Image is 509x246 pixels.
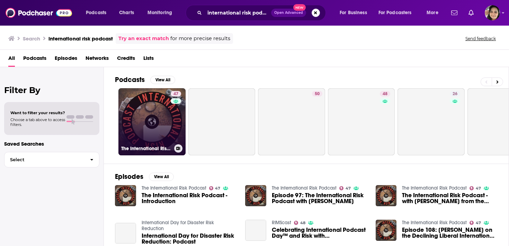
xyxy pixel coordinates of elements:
h3: international risk podcast [48,35,113,42]
h2: Episodes [115,172,143,181]
button: open menu [143,7,181,18]
span: 48 [383,91,387,98]
img: User Profile [485,5,500,20]
span: Charts [119,8,134,18]
span: 26 [453,91,457,98]
span: Podcasts [86,8,106,18]
span: The International Risk Podcast - with [PERSON_NAME] from the [GEOGRAPHIC_DATA] [402,192,498,204]
a: Lists [143,53,154,67]
div: Search podcasts, credits, & more... [192,5,332,21]
a: The International Risk Podcast [402,220,467,226]
a: Charts [115,7,138,18]
span: 47 [215,187,220,190]
span: 50 [315,91,320,98]
button: open menu [374,7,422,18]
span: Celebrating International Podcast Day™ and Risk with [PERSON_NAME] and [PERSON_NAME] [272,227,367,239]
span: For Business [340,8,367,18]
span: Logged in as shelbyjanner [485,5,500,20]
span: 48 [300,221,305,225]
h2: Podcasts [115,75,145,84]
a: 47 [470,221,481,225]
a: 47 [470,186,481,190]
button: open menu [335,7,376,18]
a: The International Risk Podcast [142,185,206,191]
a: Podcasts [23,53,46,67]
span: 47 [346,187,351,190]
span: Episode 108: [PERSON_NAME] on the Declining Liberal International Order and Associated Internatio... [402,227,498,239]
span: 47 [476,221,481,225]
span: Episode 97: The International Risk Podcast with [PERSON_NAME] [272,192,367,204]
a: 48 [380,91,390,97]
span: Select [5,157,84,162]
img: The International Risk Podcast - Introduction [115,185,136,206]
span: For Podcasters [378,8,412,18]
a: 47 [171,91,181,97]
a: RIMScast [272,220,291,226]
a: International Day for Disaster Risk Reduction: Podcast [115,223,136,244]
button: open menu [422,7,447,18]
img: The International Risk Podcast - with William Clapton from the University of New South Wales [376,185,397,206]
a: All [8,53,15,67]
h2: Filter By [4,85,99,95]
a: 50 [312,91,322,97]
a: 47The International Risk Podcast [118,88,186,155]
span: New [293,4,306,11]
span: Choose a tab above to access filters. [10,117,65,127]
a: Episodes [55,53,77,67]
span: More [427,8,438,18]
a: Show notifications dropdown [448,7,460,19]
a: Show notifications dropdown [466,7,476,19]
a: Networks [86,53,109,67]
a: The International Risk Podcast [272,185,337,191]
a: International Day for Disaster Risk Reduction: Podcast [142,233,237,245]
a: 26 [398,88,465,155]
span: 47 [173,91,178,98]
button: Open AdvancedNew [271,9,306,17]
button: Select [4,152,99,167]
img: Episode 108: Dr Neil Melvin on the Declining Liberal International Order and Associated Internati... [376,220,397,241]
a: International Day for Disaster Risk Reduction [142,220,214,231]
a: EpisodesView All [115,172,174,181]
img: Podchaser - Follow, Share and Rate Podcasts [6,6,72,19]
a: Episode 108: Dr Neil Melvin on the Declining Liberal International Order and Associated Internati... [402,227,498,239]
span: Want to filter your results? [10,110,65,115]
a: Celebrating International Podcast Day™ and Risk with Jay Gates and Elisa Stampf [272,227,367,239]
a: 26 [450,91,460,97]
a: 48 [328,88,395,155]
a: The International Risk Podcast [402,185,467,191]
a: Credits [117,53,135,67]
button: Send feedback [463,36,498,42]
span: Monitoring [148,8,172,18]
a: The International Risk Podcast - with William Clapton from the University of New South Wales [402,192,498,204]
button: View All [149,173,174,181]
span: Open Advanced [274,11,303,15]
a: PodcastsView All [115,75,175,84]
button: View All [150,76,175,84]
span: 47 [476,187,481,190]
span: for more precise results [170,35,230,43]
a: 48 [294,221,305,225]
a: 50 [258,88,325,155]
a: Celebrating International Podcast Day™ and Risk with Jay Gates and Elisa Stampf [245,220,266,241]
h3: Search [23,35,40,42]
a: Episode 97: The International Risk Podcast with Charles McAllister [272,192,367,204]
input: Search podcasts, credits, & more... [205,7,271,18]
a: Try an exact match [118,35,169,43]
img: Episode 97: The International Risk Podcast with Charles McAllister [245,185,266,206]
a: 47 [209,186,221,190]
a: The International Risk Podcast - Introduction [142,192,237,204]
a: 47 [339,186,351,190]
button: open menu [81,7,115,18]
